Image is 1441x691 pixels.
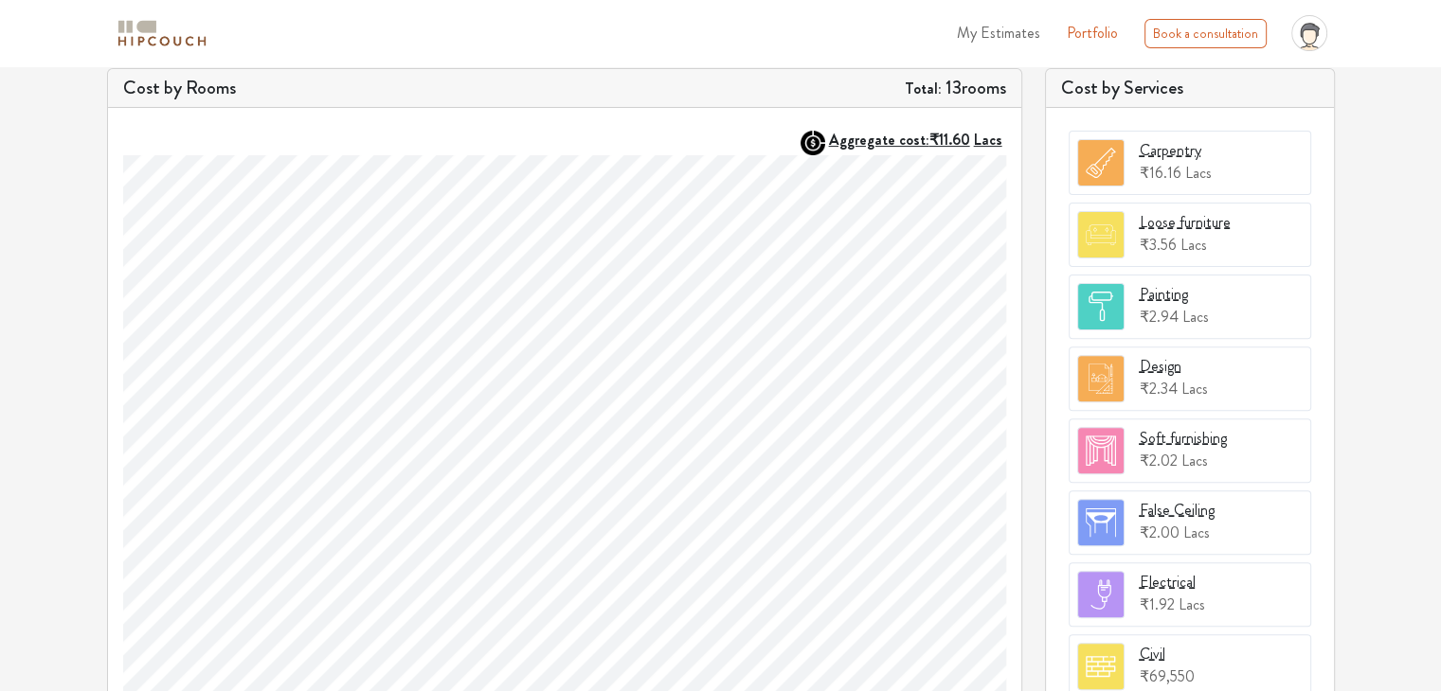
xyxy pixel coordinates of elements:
[1140,306,1179,328] span: ₹2.94
[974,129,1002,151] span: Lacs
[115,17,209,50] img: logo-horizontal.svg
[1061,77,1319,99] h5: Cost by Services
[829,131,1006,149] button: Aggregate cost:₹11.60Lacs
[1067,22,1118,44] a: Portfolio
[1182,306,1209,328] span: Lacs
[1140,665,1195,687] span: ₹69,550
[1140,499,1215,522] button: False Ceiling
[905,78,942,99] strong: Total:
[1078,500,1124,545] img: room.svg
[1181,378,1208,399] span: Lacs
[905,77,1006,99] h5: 13 rooms
[957,22,1040,44] span: My Estimates
[1078,428,1124,473] img: room.svg
[1140,355,1181,378] button: Design
[1185,162,1212,184] span: Lacs
[1140,162,1181,184] span: ₹16.16
[1179,594,1205,615] span: Lacs
[1078,284,1124,329] img: room.svg
[1140,571,1196,594] button: Electrical
[1140,234,1177,256] span: ₹3.56
[1140,643,1165,665] button: Civil
[1078,572,1124,617] img: room.svg
[1144,19,1267,48] div: Book a consultation
[1078,356,1124,401] img: room.svg
[1140,283,1188,306] button: Painting
[123,77,236,99] h5: Cost by Rooms
[1140,594,1175,615] span: ₹1.92
[1181,450,1208,471] span: Lacs
[929,129,970,151] span: ₹11.60
[115,12,209,55] span: logo-horizontal.svg
[1140,427,1227,450] button: Soft furnishing
[829,129,1002,151] strong: Aggregate cost:
[1140,450,1178,471] span: ₹2.02
[1078,140,1124,186] img: room.svg
[1078,212,1124,257] img: room.svg
[1180,234,1207,256] span: Lacs
[801,131,825,155] img: AggregateIcon
[1140,378,1178,399] span: ₹2.34
[1078,644,1124,689] img: room.svg
[1183,522,1210,543] span: Lacs
[1140,139,1201,162] button: Carpentry
[1140,211,1231,234] button: Loose furniture
[1140,522,1180,543] span: ₹2.00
